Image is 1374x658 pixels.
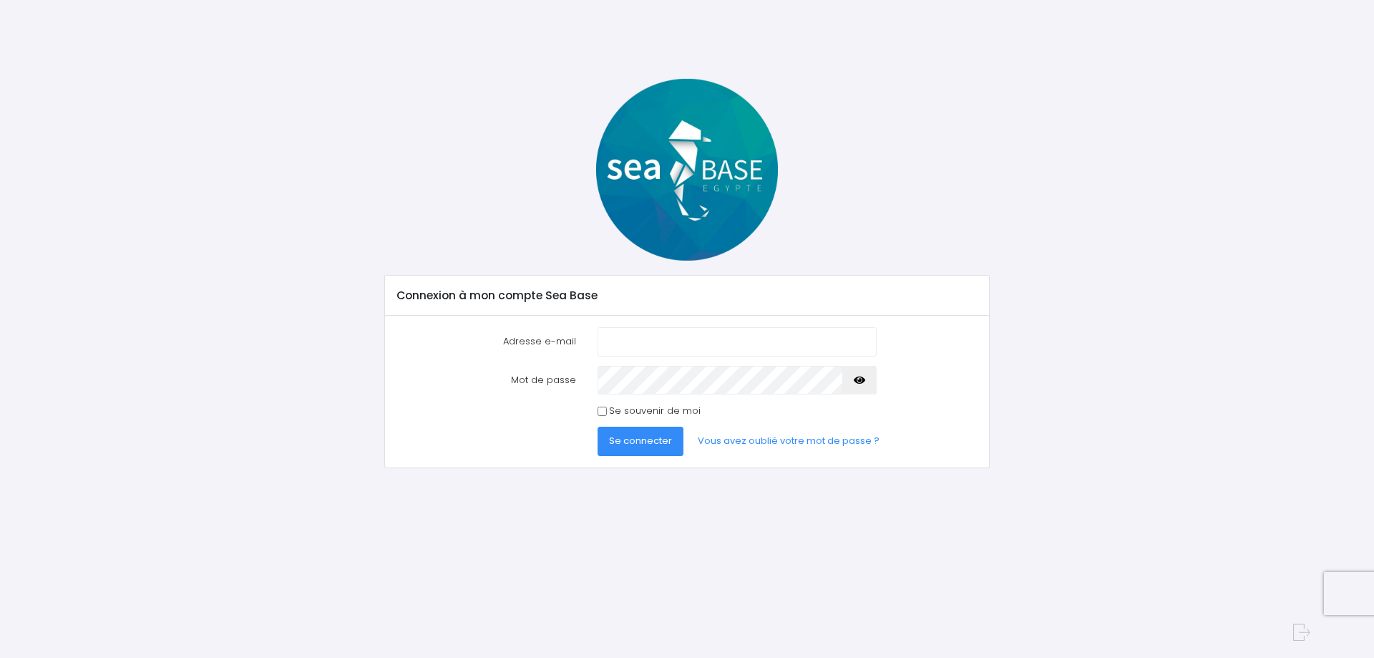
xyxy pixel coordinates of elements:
span: Se connecter [609,434,672,447]
div: Connexion à mon compte Sea Base [385,276,988,316]
label: Se souvenir de moi [609,404,701,418]
a: Vous avez oublié votre mot de passe ? [686,427,891,455]
button: Se connecter [598,427,683,455]
label: Mot de passe [386,366,587,395]
label: Adresse e-mail [386,327,587,356]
